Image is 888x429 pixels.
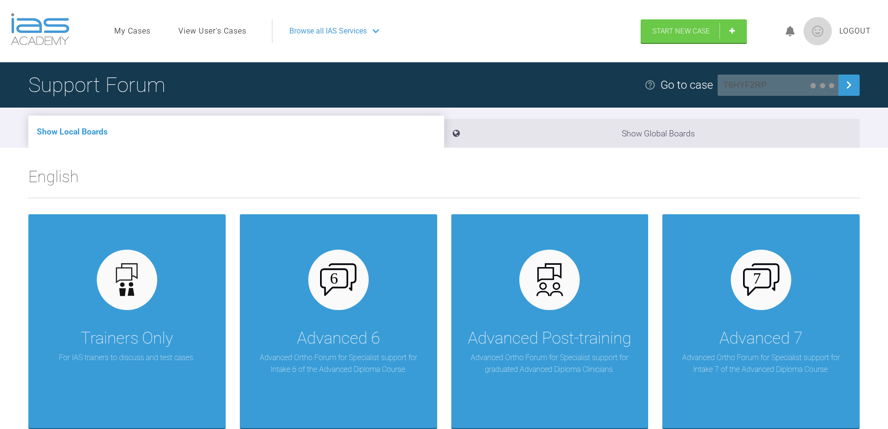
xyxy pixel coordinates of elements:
span: Browse all IAS Services [289,25,367,37]
img: help.e70b9f3d.svg [644,79,656,91]
img: chevronRight.28bd32b0.svg [841,77,856,93]
span: Start New Case [652,27,710,35]
a: Start New Case [641,19,747,43]
a: Logout [839,25,871,37]
a: My Cases [114,25,151,37]
p: Advanced Ortho Forum for Specialist support for graduated Advanced Diploma Clinicians. [465,352,634,376]
div: Advanced 6 [297,325,380,352]
img: logo-light.3e3ef733.png [11,13,69,45]
a: View User's Cases [178,25,246,37]
img: profile.png [803,17,832,45]
img: advanced-6.cf6970cb.svg [320,263,356,295]
input: Enter a support ID [718,75,838,96]
a: Advanced 7Advanced Ortho Forum for Specialist support for Intake 7 of the Advanced Diploma Course. [662,214,860,429]
li: Show Global Boards [444,119,860,148]
div: Advanced Post-training [468,325,631,352]
p: Advanced Ortho Forum for Specialist support for Intake 6 of the Advanced Diploma Course. [254,352,423,376]
img: advanced.73cea251.svg [532,261,568,298]
p: For IAS trainers to discuss and test cases. [59,352,195,364]
p: Advanced Ortho Forum for Specialist support for Intake 7 of the Advanced Diploma Course. [677,352,846,376]
h1: Support Forum [28,68,165,101]
li: Show Local Boards [28,116,444,148]
img: default.3be3f38f.svg [109,261,145,298]
h2: English [28,164,860,198]
a: Advanced Post-trainingAdvanced Ortho Forum for Specialist support for graduated Advanced Diploma ... [451,214,649,429]
img: advanced-7.aa0834c3.svg [743,263,779,295]
div: Go to case [660,76,713,94]
div: Trainers Only [81,325,173,352]
div: Advanced 7 [719,325,803,352]
a: Trainers OnlyFor IAS trainers to discuss and test cases. [28,214,226,429]
a: Advanced 6Advanced Ortho Forum for Specialist support for Intake 6 of the Advanced Diploma Course. [240,214,437,429]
